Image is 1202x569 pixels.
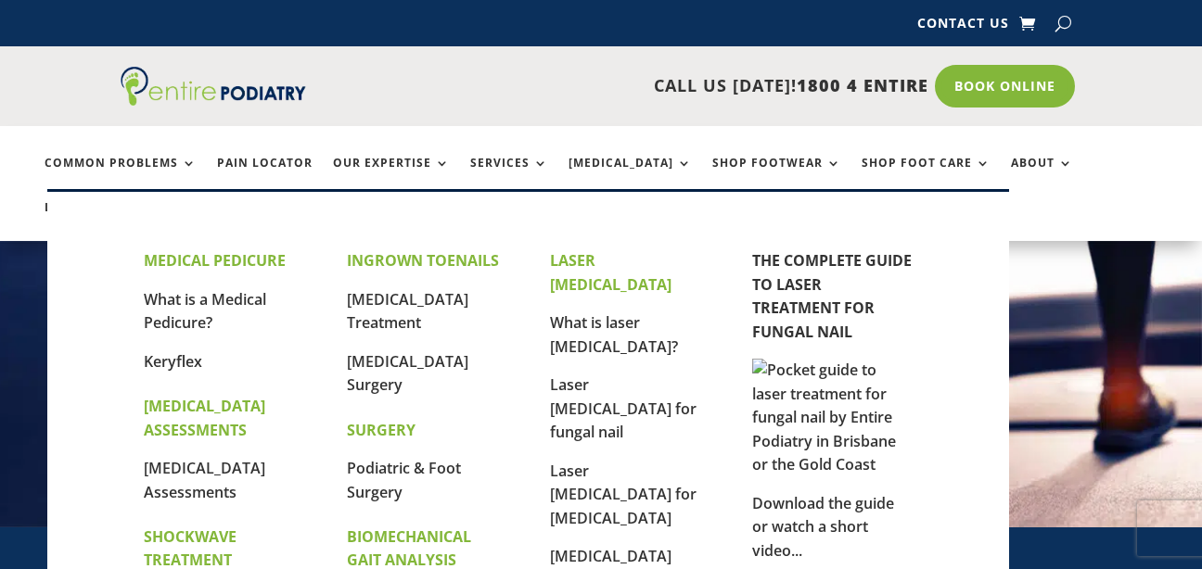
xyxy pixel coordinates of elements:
strong: LASER [MEDICAL_DATA] [550,250,671,295]
a: About [1011,157,1073,196]
img: Pocket guide to laser treatment for fungal nail by Entire Podiatry in Brisbane or the Gold Coast [752,359,913,477]
a: Laser [MEDICAL_DATA] for fungal nail [550,374,697,442]
strong: INGROWN TOENAILS [347,250,499,271]
a: [MEDICAL_DATA] Assessments [144,458,265,502]
a: What is laser [MEDICAL_DATA]? [550,312,678,357]
a: Laser [MEDICAL_DATA] for [MEDICAL_DATA] [550,461,697,528]
a: What is a Medical Pedicure? [144,289,266,334]
a: Contact Us [917,17,1009,37]
strong: [MEDICAL_DATA] ASSESSMENTS [144,396,265,440]
a: Keryflex [144,351,202,372]
a: Common Problems [45,157,197,196]
a: Shop Footwear [712,157,841,196]
a: Entire Podiatry [121,91,306,109]
a: Shop Foot Care [862,157,991,196]
a: THE COMPLETE GUIDE TO LASER TREATMENT FOR FUNGAL NAIL [752,250,912,342]
a: Book Online [935,65,1075,107]
p: CALL US [DATE]! [337,74,928,98]
strong: SURGERY [347,420,416,440]
a: Podiatric & Foot Surgery [347,458,461,502]
a: [MEDICAL_DATA] Treatment [347,289,468,334]
img: logo (1) [121,67,306,106]
a: [MEDICAL_DATA] [569,157,692,196]
a: Pain Locator [217,157,313,196]
a: Services [470,157,548,196]
strong: MEDICAL PEDICURE [144,250,286,271]
a: Download the guide or watch a short video... [752,493,894,561]
a: [MEDICAL_DATA] Surgery [347,351,468,396]
span: 1800 4 ENTIRE [797,74,928,96]
a: Locations [45,201,137,241]
a: Our Expertise [333,157,450,196]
